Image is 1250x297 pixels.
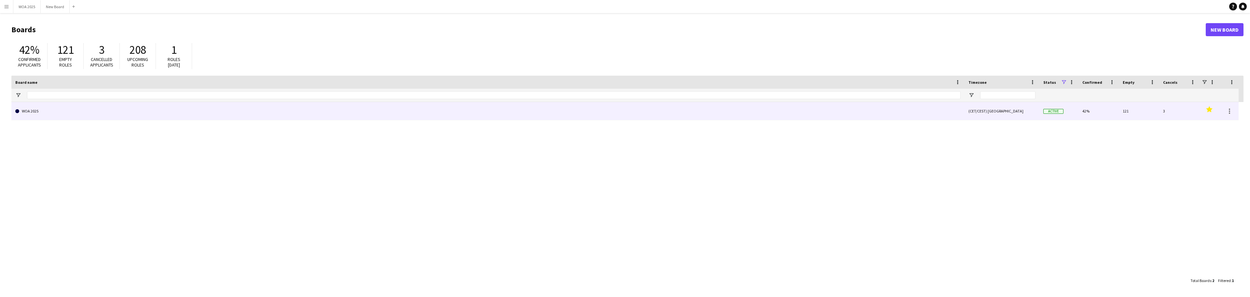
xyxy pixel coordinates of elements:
span: Confirmed [1082,80,1102,85]
span: 3 [99,43,104,57]
button: Open Filter Menu [15,92,21,98]
span: Cancels [1163,80,1177,85]
span: 2 [1212,278,1214,283]
span: Confirmed applicants [18,56,41,68]
span: Total Boards [1190,278,1211,283]
button: New Board [41,0,70,13]
input: Timezone Filter Input [980,91,1035,99]
span: Upcoming roles [127,56,148,68]
div: 121 [1119,102,1159,120]
input: Board name Filter Input [27,91,961,99]
span: 121 [57,43,74,57]
span: 42% [19,43,39,57]
span: 1 [171,43,177,57]
div: (CET/CEST) [GEOGRAPHIC_DATA] [965,102,1039,120]
span: Empty [1123,80,1134,85]
span: Timezone [968,80,987,85]
a: WOA 2025 [15,102,961,120]
span: Cancelled applicants [90,56,113,68]
div: 42% [1078,102,1119,120]
span: Roles [DATE] [168,56,180,68]
span: Empty roles [59,56,72,68]
span: Active [1043,109,1063,114]
button: Open Filter Menu [968,92,974,98]
a: New Board [1206,23,1243,36]
span: Filtered [1218,278,1231,283]
h1: Boards [11,25,1206,35]
div: 3 [1159,102,1200,120]
span: 208 [130,43,146,57]
span: 1 [1232,278,1234,283]
span: Board name [15,80,37,85]
span: Status [1043,80,1056,85]
div: : [1190,274,1214,287]
button: WOA 2025 [13,0,41,13]
div: : [1218,274,1234,287]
